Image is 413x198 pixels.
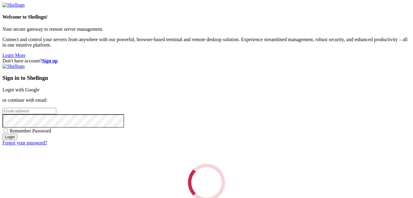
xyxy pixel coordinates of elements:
[2,108,56,114] input: Email address
[2,53,26,58] a: Learn More
[42,58,58,63] a: Sign up
[4,129,8,133] input: Remember Password
[2,134,17,140] input: Login
[2,14,411,20] h4: Welcome to Shellngn!
[10,128,51,133] span: Remember Password
[2,27,411,32] p: Your secure gateway to remote server management.
[2,37,411,48] p: Connect and control your servers from anywhere with our powerful, browser-based terminal and remo...
[2,97,411,103] p: or continue with email:
[2,58,411,64] div: Don't have account?
[2,140,47,145] a: Forgot your password?
[2,87,40,92] a: Login with Google
[2,2,25,8] img: Shellngn
[2,64,25,69] img: Shellngn
[2,75,411,81] h3: Sign in to Shellngn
